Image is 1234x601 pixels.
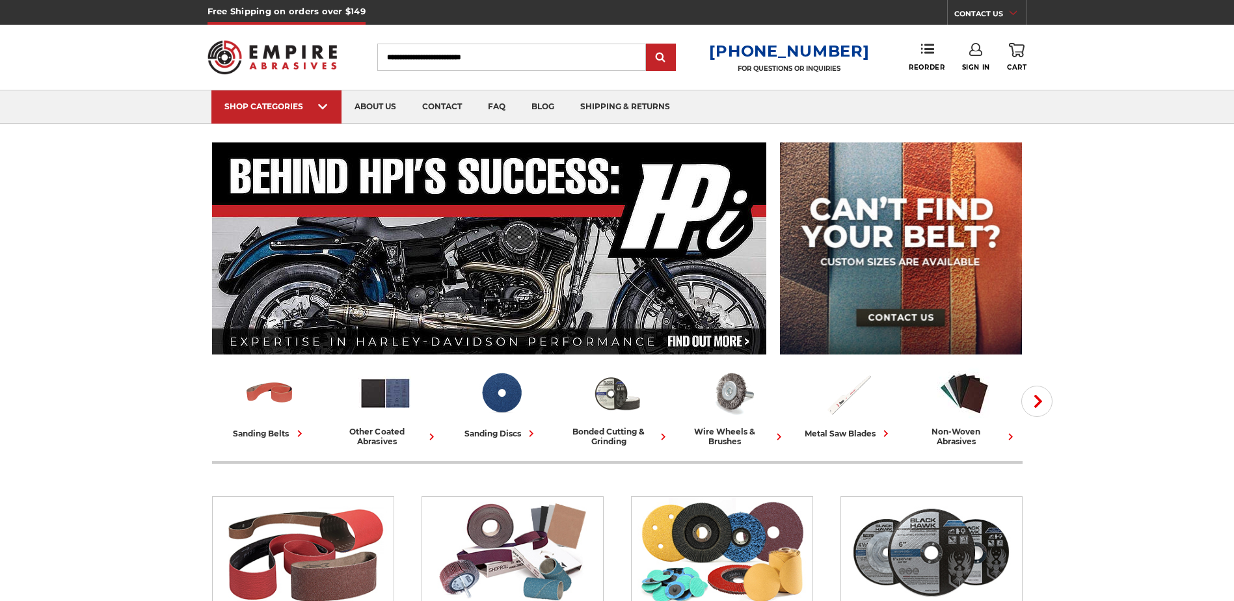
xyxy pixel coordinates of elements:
[464,427,538,440] div: sanding discs
[518,90,567,124] a: blog
[1007,43,1026,72] a: Cart
[565,366,670,446] a: bonded cutting & grinding
[912,366,1017,446] a: non-woven abrasives
[706,366,760,420] img: Wire Wheels & Brushes
[243,366,297,420] img: Sanding Belts
[333,366,438,446] a: other coated abrasives
[796,366,902,440] a: metal saw blades
[709,42,869,60] a: [PHONE_NUMBER]
[680,366,786,446] a: wire wheels & brushes
[680,427,786,446] div: wire wheels & brushes
[217,366,323,440] a: sanding belts
[780,142,1022,354] img: promo banner for custom belts.
[912,427,1017,446] div: non-woven abrasives
[962,63,990,72] span: Sign In
[648,45,674,71] input: Submit
[590,366,644,420] img: Bonded Cutting & Grinding
[358,366,412,420] img: Other Coated Abrasives
[208,32,338,83] img: Empire Abrasives
[474,366,528,420] img: Sanding Discs
[234,427,306,440] div: sanding belts
[954,7,1026,25] a: CONTACT US
[937,366,991,420] img: Non-woven Abrasives
[475,90,518,124] a: faq
[1021,386,1053,417] button: Next
[333,427,438,446] div: other coated abrasives
[822,366,876,420] img: Metal Saw Blades
[565,427,670,446] div: bonded cutting & grinding
[449,366,554,440] a: sanding discs
[409,90,475,124] a: contact
[224,101,329,111] div: SHOP CATEGORIES
[212,142,767,354] img: Banner for an interview featuring Horsepower Inc who makes Harley performance upgrades featured o...
[805,427,892,440] div: metal saw blades
[342,90,409,124] a: about us
[909,43,945,71] a: Reorder
[709,64,869,73] p: FOR QUESTIONS OR INQUIRIES
[567,90,683,124] a: shipping & returns
[909,63,945,72] span: Reorder
[1007,63,1026,72] span: Cart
